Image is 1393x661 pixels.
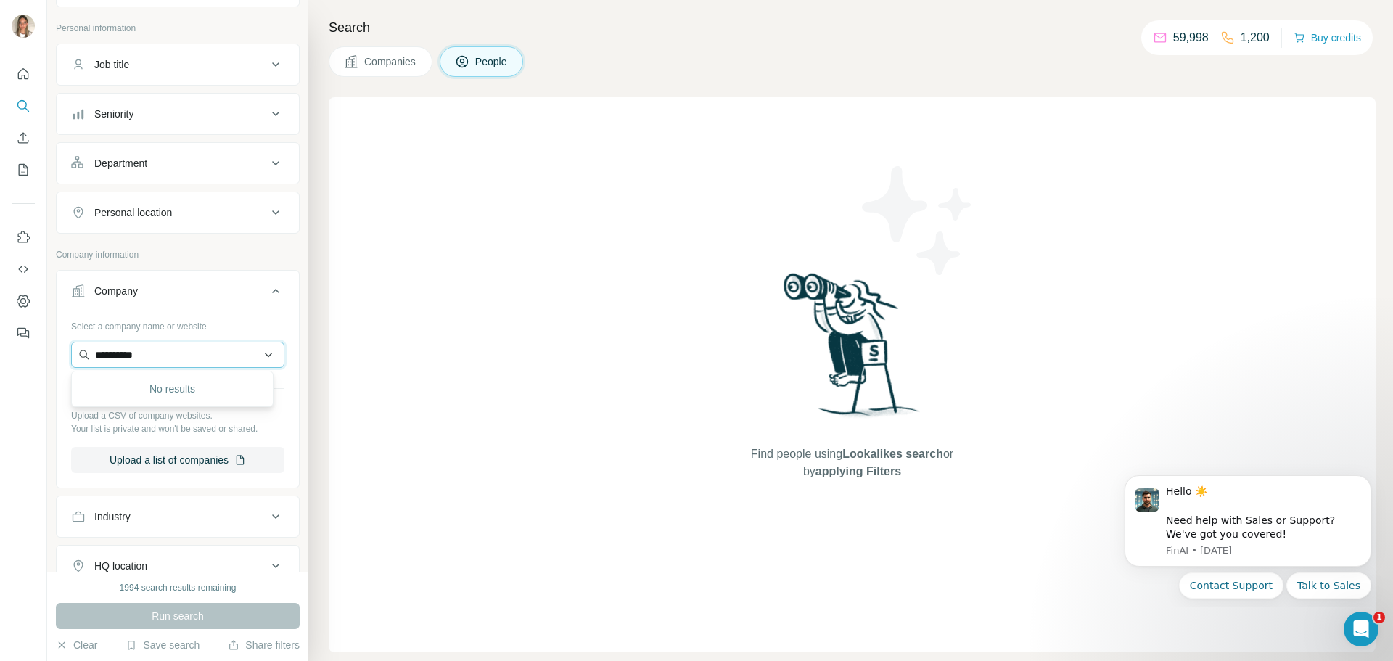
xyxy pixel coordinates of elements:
div: HQ location [94,559,147,573]
button: Use Surfe on LinkedIn [12,224,35,250]
button: Search [12,93,35,119]
p: Personal information [56,22,300,35]
iframe: Intercom notifications message [1103,462,1393,607]
img: Avatar [12,15,35,38]
button: Use Surfe API [12,256,35,282]
button: Feedback [12,320,35,346]
button: Dashboard [12,288,35,314]
span: People [475,54,509,69]
iframe: Intercom live chat [1344,612,1378,646]
div: Department [94,156,147,171]
button: Industry [57,499,299,534]
div: Select a company name or website [71,314,284,333]
div: Company [94,284,138,298]
button: Share filters [228,638,300,652]
div: No results [75,374,270,403]
img: Surfe Illustration - Woman searching with binoculars [777,269,928,431]
button: HQ location [57,549,299,583]
button: Enrich CSV [12,125,35,151]
div: 1994 search results remaining [120,581,237,594]
button: Company [57,274,299,314]
img: Surfe Illustration - Stars [852,155,983,286]
p: Upload a CSV of company websites. [71,409,284,422]
button: Clear [56,638,97,652]
span: Find people using or by [736,446,968,480]
span: applying Filters [815,465,901,477]
button: Upload a list of companies [71,447,284,473]
span: 1 [1373,612,1385,623]
p: 1,200 [1241,29,1270,46]
button: Department [57,146,299,181]
p: 59,998 [1173,29,1209,46]
span: Companies [364,54,417,69]
button: Quick start [12,61,35,87]
span: Lookalikes search [842,448,943,460]
div: Industry [94,509,131,524]
button: Seniority [57,97,299,131]
div: Job title [94,57,129,72]
button: Job title [57,47,299,82]
p: Your list is private and won't be saved or shared. [71,422,284,435]
p: Company information [56,248,300,261]
button: Save search [126,638,200,652]
button: Personal location [57,195,299,230]
div: Seniority [94,107,133,121]
button: Buy credits [1294,28,1361,48]
div: Personal location [94,205,172,220]
h4: Search [329,17,1376,38]
button: My lists [12,157,35,183]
